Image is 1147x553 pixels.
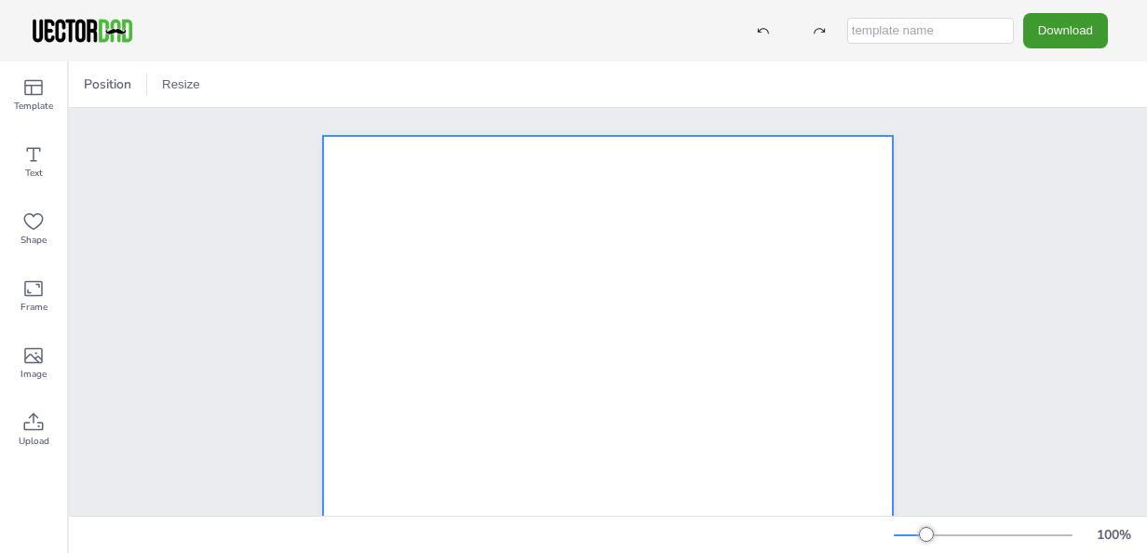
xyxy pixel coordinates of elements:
[155,70,208,100] button: Resize
[30,17,135,45] img: VectorDad-1.png
[20,233,47,248] span: Shape
[25,166,43,181] span: Text
[20,367,47,382] span: Image
[1023,13,1108,47] button: Download
[19,434,49,449] span: Upload
[1091,526,1136,544] div: 100 %
[20,300,47,315] span: Frame
[80,75,135,93] span: Position
[14,99,53,114] span: Template
[847,18,1014,44] input: template name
